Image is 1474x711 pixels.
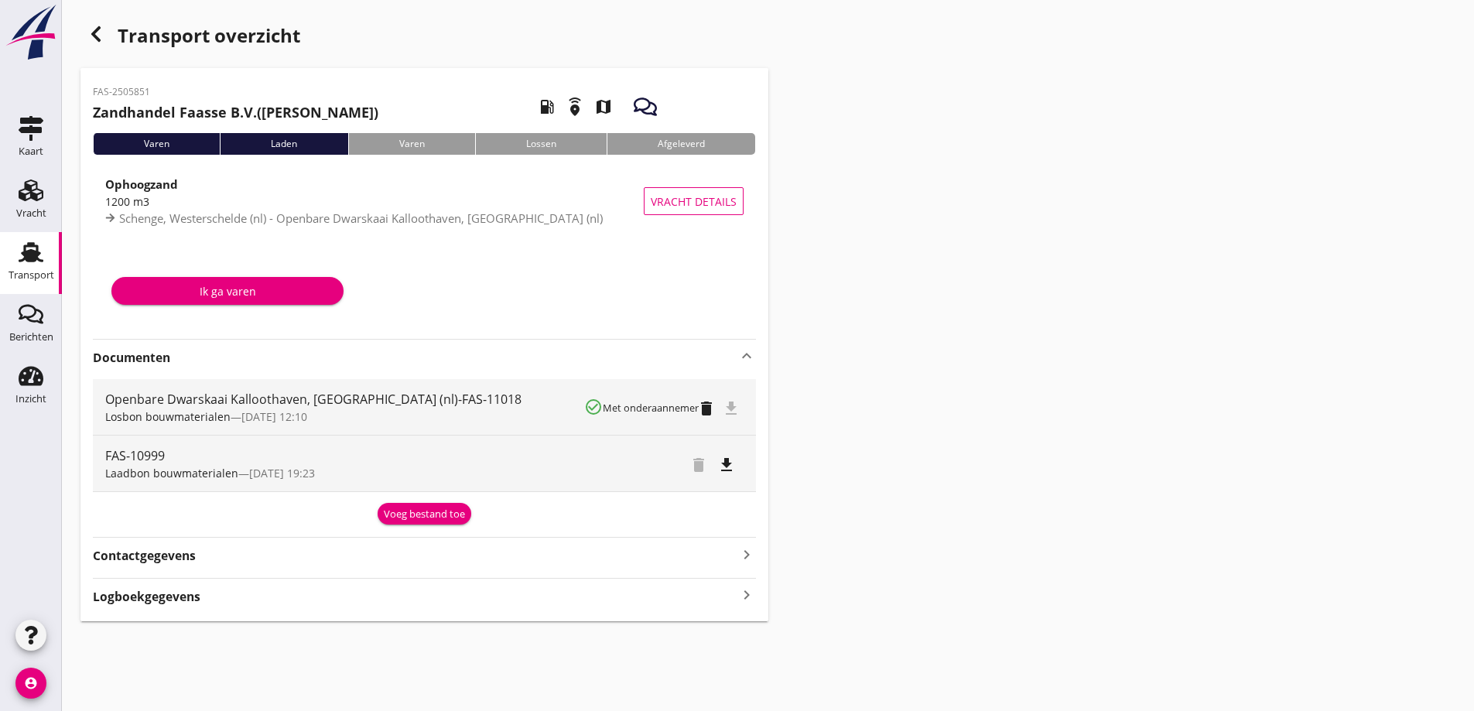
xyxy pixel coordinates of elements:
[15,394,46,404] div: Inzicht
[553,85,597,128] i: emergency_share
[105,193,644,210] div: 1200 m3
[19,146,43,156] div: Kaart
[717,456,736,474] i: file_download
[607,133,755,155] div: Afgeleverd
[93,349,737,367] strong: Documenten
[525,85,569,128] i: local_gas_station
[105,390,584,408] div: Openbare Dwarskaai Kalloothaven, [GEOGRAPHIC_DATA] (nl)-FAS-11018
[241,409,307,424] span: [DATE] 12:10
[737,544,756,565] i: keyboard_arrow_right
[3,4,59,61] img: logo-small.a267ee39.svg
[105,409,231,424] span: Losbon bouwmaterialen
[105,446,586,465] div: FAS-10999
[9,332,53,342] div: Berichten
[124,283,331,299] div: Ik ga varen
[644,187,744,215] button: Vracht details
[651,193,737,210] span: Vracht details
[737,585,756,606] i: keyboard_arrow_right
[80,19,768,56] div: Transport overzicht
[93,102,378,123] h2: ([PERSON_NAME])
[111,277,344,305] button: Ik ga varen
[475,133,607,155] div: Lossen
[93,167,756,235] a: Ophoogzand1200 m3Schenge, Westerschelde (nl) - Openbare Dwarskaai Kalloothaven, [GEOGRAPHIC_DATA]...
[220,133,347,155] div: Laden
[697,399,716,418] i: delete
[378,503,471,525] button: Voeg bestand toe
[384,507,465,522] div: Voeg bestand toe
[105,176,178,192] strong: Ophoogzand
[737,347,756,365] i: keyboard_arrow_up
[93,85,378,99] p: FAS-2505851
[16,208,46,218] div: Vracht
[249,466,315,480] span: [DATE] 19:23
[93,547,196,565] strong: Contactgegevens
[119,210,603,226] span: Schenge, Westerschelde (nl) - Openbare Dwarskaai Kalloothaven, [GEOGRAPHIC_DATA] (nl)
[105,465,586,481] div: —
[93,103,257,121] strong: Zandhandel Faasse B.V.
[582,85,625,128] i: map
[603,401,699,415] small: Met onderaannemer
[584,398,603,416] i: check_circle_outline
[105,466,238,480] span: Laadbon bouwmaterialen
[9,270,54,280] div: Transport
[93,588,200,606] strong: Logboekgegevens
[105,408,584,425] div: —
[15,668,46,699] i: account_circle
[348,133,475,155] div: Varen
[93,133,220,155] div: Varen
